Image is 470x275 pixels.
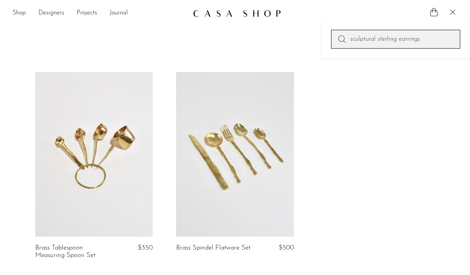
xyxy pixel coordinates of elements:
[279,244,294,251] span: $500
[13,8,26,18] a: Shop
[13,7,187,20] nav: Desktop navigation
[35,244,113,259] a: Brass Tablespoon Measuring Spoon Set
[38,8,64,18] a: Designers
[13,7,187,20] ul: NEW HEADER MENU
[138,244,153,251] span: $350
[176,244,250,251] a: Brass Spindel Flatware Set
[331,30,460,49] input: Perform a search
[110,8,128,18] a: Journal
[77,8,97,18] a: Projects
